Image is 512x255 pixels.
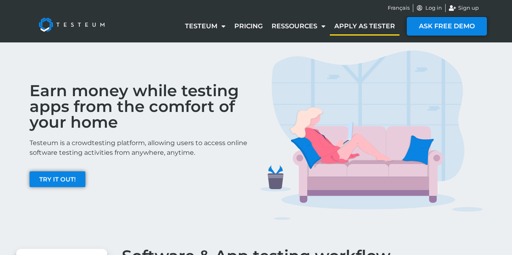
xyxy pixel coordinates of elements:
[30,8,114,41] img: Testeum Logo - Application crowdtesting platform
[423,4,442,12] span: Log in
[230,17,267,36] a: Pricing
[407,17,487,36] a: ASK FREE DEMO
[39,176,76,182] span: TRY IT OUT!
[260,51,483,220] img: TESTERS IMG 1
[449,4,479,12] a: Sign up
[416,4,442,12] a: Log in
[456,4,479,12] span: Sign up
[388,4,410,12] a: Français
[181,17,230,36] a: Testeum
[330,17,399,36] a: Apply as tester
[30,138,252,158] p: Testeum is a crowdtesting platform, allowing users to access online software testing activities f...
[30,83,252,130] h2: Earn money while testing apps from the comfort of your home
[30,171,85,187] a: TRY IT OUT!
[181,17,399,36] nav: Menu
[419,23,475,30] span: ASK FREE DEMO
[267,17,330,36] a: Ressources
